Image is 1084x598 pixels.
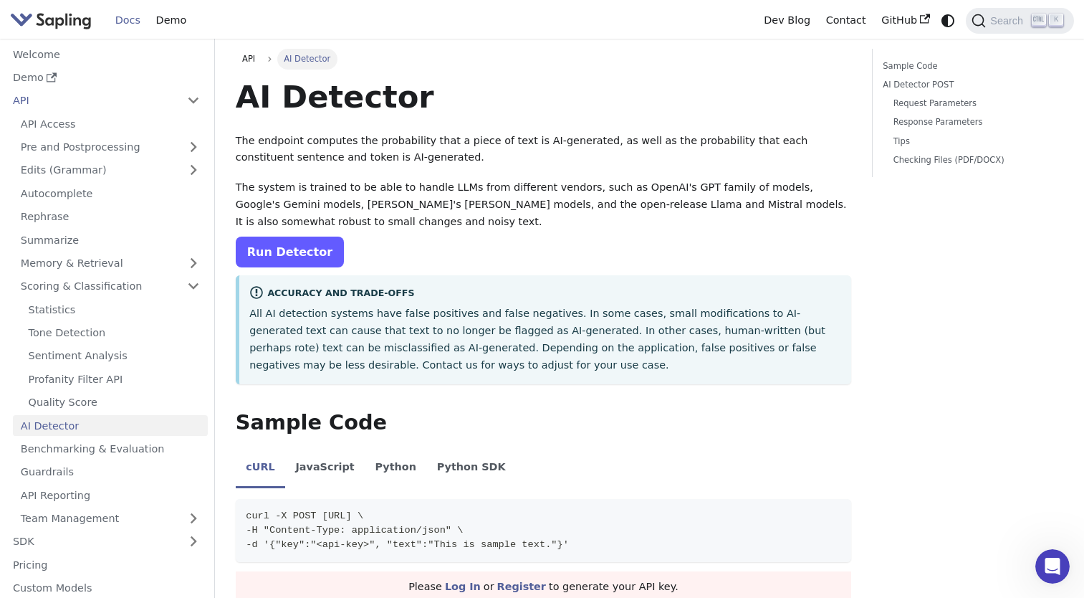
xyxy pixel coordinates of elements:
a: Guardrails [13,462,208,483]
a: API Reporting [13,485,208,506]
nav: Breadcrumbs [236,49,851,69]
a: Profanity Filter API [21,369,208,389]
img: Sapling.ai [10,10,92,31]
li: JavaScript [285,449,365,489]
a: AI Detector POST [883,78,1058,92]
a: Summarize [13,229,208,250]
a: Rephrase [13,207,208,227]
button: Search (Ctrl+K) [966,8,1073,34]
a: Sample Code [883,60,1058,73]
a: GitHub [873,9,937,32]
p: The system is trained to be able to handle LLMs from different vendors, such as OpenAI's GPT fami... [236,179,851,230]
a: Checking Files (PDF/DOCX) [893,153,1053,167]
div: Accuracy and Trade-offs [249,285,841,303]
li: Python [365,449,426,489]
button: Expand sidebar category 'SDK' [179,531,208,552]
a: Welcome [5,44,208,65]
a: Tone Detection [21,323,208,343]
h2: Sample Code [236,410,851,436]
a: Tips [893,135,1053,148]
a: Contact [818,9,874,32]
a: Request Parameters [893,97,1053,110]
a: Demo [148,9,194,32]
a: Demo [5,67,208,88]
a: Team Management [13,508,208,529]
a: SDK [5,531,179,552]
span: Search [986,15,1032,27]
a: Scoring & Classification [13,276,208,297]
a: Pre and Postprocessing [13,137,208,158]
a: Memory & Retrieval [13,253,208,274]
button: Switch between dark and light mode (currently system mode) [938,10,959,31]
a: Edits (Grammar) [13,160,208,181]
a: Register [497,581,546,592]
span: API [242,54,255,64]
a: API Access [13,113,208,134]
button: Collapse sidebar category 'API' [179,90,208,111]
a: Statistics [21,299,208,320]
a: Run Detector [236,237,344,267]
a: Sentiment Analysis [21,346,208,366]
a: Benchmarking & Evaluation [13,439,208,460]
p: All AI detection systems have false positives and false negatives. In some cases, small modificat... [249,305,841,374]
span: -H "Content-Type: application/json" \ [246,525,463,536]
kbd: K [1049,14,1063,27]
span: curl -X POST [URL] \ [246,511,363,521]
a: Quality Score [21,392,208,413]
a: API [5,90,179,111]
a: Log In [445,581,481,592]
span: AI Detector [277,49,337,69]
p: The endpoint computes the probability that a piece of text is AI-generated, as well as the probab... [236,133,851,167]
a: Dev Blog [756,9,817,32]
a: Pricing [5,554,208,575]
a: AI Detector [13,415,208,436]
a: API [236,49,262,69]
a: Docs [107,9,148,32]
h1: AI Detector [236,77,851,116]
li: cURL [236,449,285,489]
li: Python SDK [426,449,516,489]
a: Response Parameters [893,115,1053,129]
a: Autocomplete [13,183,208,204]
a: Sapling.ai [10,10,97,31]
iframe: Intercom live chat [1035,549,1070,584]
span: -d '{"key":"<api-key>", "text":"This is sample text."}' [246,539,569,550]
